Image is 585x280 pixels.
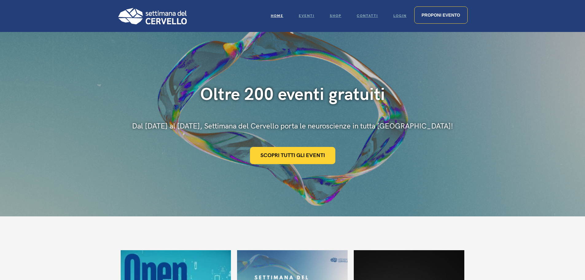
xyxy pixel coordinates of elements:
img: Logo [118,8,187,24]
div: Dal [DATE] al [DATE], Settimana del Cervello porta le neuroscienze in tutta [GEOGRAPHIC_DATA]! [132,121,453,132]
span: Login [393,14,407,18]
span: Shop [330,14,341,18]
div: Oltre 200 eventi gratuiti [132,84,453,105]
span: Contatti [357,14,378,18]
a: Proponi evento [414,6,468,24]
span: Eventi [299,14,314,18]
span: Proponi evento [422,13,460,18]
a: Scopri tutti gli eventi [250,147,335,164]
span: Home [271,14,283,18]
